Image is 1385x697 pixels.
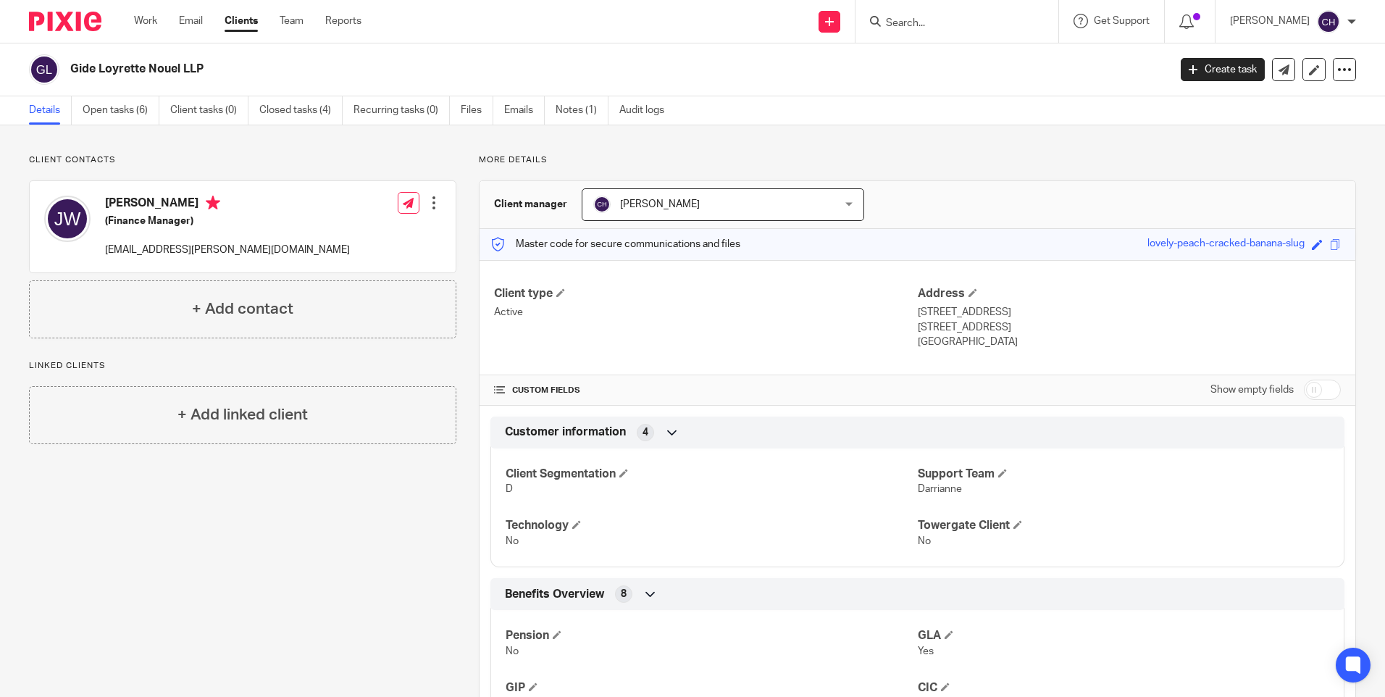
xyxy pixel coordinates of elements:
[556,96,608,125] a: Notes (1)
[506,518,917,533] h4: Technology
[918,536,931,546] span: No
[490,237,740,251] p: Master code for secure communications and files
[1094,16,1150,26] span: Get Support
[506,646,519,656] span: No
[505,587,604,602] span: Benefits Overview
[505,425,626,440] span: Customer information
[1230,14,1310,28] p: [PERSON_NAME]
[179,14,203,28] a: Email
[280,14,304,28] a: Team
[44,196,91,242] img: svg%3E
[1210,383,1294,397] label: Show empty fields
[29,54,59,85] img: svg%3E
[918,286,1341,301] h4: Address
[494,286,917,301] h4: Client type
[619,96,675,125] a: Audit logs
[918,646,934,656] span: Yes
[918,484,962,494] span: Darrianne
[353,96,450,125] a: Recurring tasks (0)
[494,385,917,396] h4: CUSTOM FIELDS
[918,320,1341,335] p: [STREET_ADDRESS]
[70,62,941,77] h2: Gide Loyrette Nouel LLP
[918,467,1329,482] h4: Support Team
[620,199,700,209] span: [PERSON_NAME]
[1317,10,1340,33] img: svg%3E
[506,680,917,696] h4: GIP
[621,587,627,601] span: 8
[918,518,1329,533] h4: Towergate Client
[83,96,159,125] a: Open tasks (6)
[170,96,248,125] a: Client tasks (0)
[105,214,350,228] h5: (Finance Manager)
[134,14,157,28] a: Work
[593,196,611,213] img: svg%3E
[105,196,350,214] h4: [PERSON_NAME]
[918,305,1341,320] p: [STREET_ADDRESS]
[1181,58,1265,81] a: Create task
[192,298,293,320] h4: + Add contact
[325,14,361,28] a: Reports
[206,196,220,210] i: Primary
[506,484,513,494] span: D
[259,96,343,125] a: Closed tasks (4)
[506,536,519,546] span: No
[29,96,72,125] a: Details
[29,154,456,166] p: Client contacts
[29,12,101,31] img: Pixie
[504,96,545,125] a: Emails
[105,243,350,257] p: [EMAIL_ADDRESS][PERSON_NAME][DOMAIN_NAME]
[177,404,308,426] h4: + Add linked client
[506,467,917,482] h4: Client Segmentation
[494,197,567,212] h3: Client manager
[506,628,917,643] h4: Pension
[918,628,1329,643] h4: GLA
[1147,236,1305,253] div: lovely-peach-cracked-banana-slug
[479,154,1356,166] p: More details
[918,680,1329,696] h4: CIC
[884,17,1015,30] input: Search
[918,335,1341,349] p: [GEOGRAPHIC_DATA]
[29,360,456,372] p: Linked clients
[494,305,917,320] p: Active
[461,96,493,125] a: Files
[643,425,648,440] span: 4
[225,14,258,28] a: Clients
